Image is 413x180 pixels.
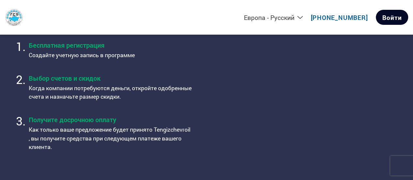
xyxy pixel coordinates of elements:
p: Создайте учетную запись в программе [29,51,192,59]
p: Как только ваше предложение будет принято Tengizchevroil , вы получите средства при следующем пла... [29,125,192,151]
h4: Выбор счетов и скидок [29,74,192,82]
img: Tengizchevroil [5,8,23,26]
h4: Получите досрочною оплату [29,115,192,124]
a: Войти [376,10,408,25]
a: [PHONE_NUMBER] [310,13,368,22]
h4: Бесплатная регистрация [29,41,192,49]
p: Когда компании потребуются деньги, откройте одобренные счета и назначьте размер скидки. [29,84,192,101]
